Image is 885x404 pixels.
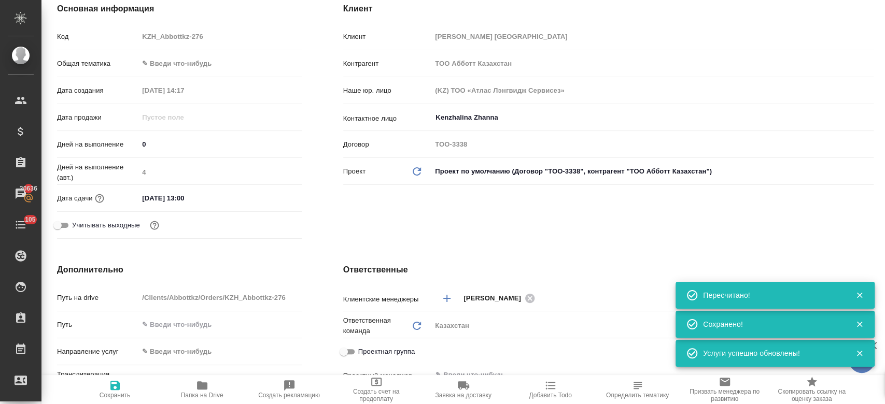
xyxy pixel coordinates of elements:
span: Учитывать выходные [72,220,140,230]
input: Пустое поле [138,83,229,98]
div: Услуги успешно обновлены! [703,348,840,358]
input: Пустое поле [138,290,301,305]
input: Пустое поле [138,165,301,180]
span: 105 [19,214,42,225]
span: Сохранить [100,392,131,399]
span: 20636 [13,183,44,194]
p: Дней на выполнение [57,139,138,150]
div: ✎ Введи что-нибудь [138,55,301,73]
p: Путь [57,320,138,330]
p: Контрагент [343,59,432,69]
button: Добавить Todo [507,375,594,404]
button: Закрыть [849,320,870,329]
div: Казахстан [431,317,874,335]
button: Определить тематику [594,375,681,404]
p: Дата продажи [57,112,138,123]
div: Сохранено! [703,319,840,329]
input: Пустое поле [138,110,229,125]
input: ✎ Введи что-нибудь [138,137,301,152]
p: Клиентские менеджеры [343,294,432,305]
p: Транслитерация названий [57,369,138,390]
div: Проект по умолчанию (Договор "ТОО-3338", контрагент "ТОО Абботт Казахстан") [431,163,874,180]
div: [PERSON_NAME] [463,292,538,305]
button: Создать рекламацию [246,375,333,404]
h4: Клиент [343,3,874,15]
p: Клиент [343,32,432,42]
span: Создать счет на предоплату [339,388,414,402]
p: Проект [343,166,366,177]
input: ✎ Введи что-нибудь [434,369,836,381]
span: Заявка на доставку [435,392,491,399]
div: ✎ Введи что-нибудь [142,59,289,69]
button: Добавить менеджера [434,286,459,311]
p: Направление услуг [57,347,138,357]
h4: Основная информация [57,3,302,15]
span: Создать рекламацию [258,392,320,399]
button: Закрыть [849,291,870,300]
a: 20636 [3,181,39,207]
p: Дата сдачи [57,193,93,204]
div: Пересчитано! [703,290,840,300]
a: 105 [3,212,39,238]
input: Пустое поле [138,29,301,44]
span: Папка на Drive [181,392,223,399]
button: Заявка на доставку [420,375,507,404]
p: Общая тематика [57,59,138,69]
p: Ответственная команда [343,315,411,336]
button: Сохранить [72,375,159,404]
p: Наше юр. лицо [343,85,432,96]
span: Определить тематику [606,392,669,399]
p: Дней на выполнение (авт.) [57,162,138,183]
div: ✎ Введи что-нибудь [142,347,289,357]
button: Папка на Drive [159,375,246,404]
p: Дата создания [57,85,138,96]
input: Пустое поле [431,137,874,152]
p: Контактное лицо [343,113,432,124]
input: Пустое поле [431,29,874,44]
h4: Дополнительно [57,264,302,276]
input: ✎ Введи что-нибудь [138,317,301,332]
h4: Ответственные [343,264,874,276]
span: Добавить Todo [529,392,571,399]
button: Если добавить услуги и заполнить их объемом, то дата рассчитается автоматически [93,192,106,205]
p: Код [57,32,138,42]
span: Проектная группа [358,347,415,357]
button: Выбери, если сб и вс нужно считать рабочими днями для выполнения заказа. [148,219,161,232]
p: Договор [343,139,432,150]
button: Создать счет на предоплату [333,375,420,404]
input: Пустое поле [431,56,874,71]
div: ✎ Введи что-нибудь [138,343,301,360]
p: Путь на drive [57,293,138,303]
input: ✎ Введи что-нибудь [138,372,301,387]
input: ✎ Введи что-нибудь [138,191,229,206]
p: Проектный менеджер [343,371,432,381]
button: Закрыть [849,349,870,358]
span: [PERSON_NAME] [463,293,527,304]
button: Open [868,117,870,119]
input: Пустое поле [431,83,874,98]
